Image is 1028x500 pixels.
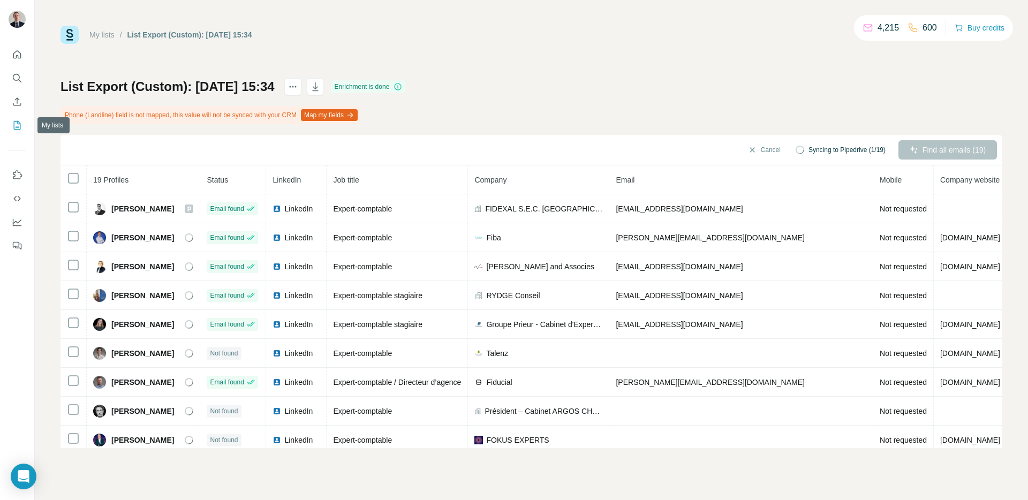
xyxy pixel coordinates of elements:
img: Avatar [9,11,26,28]
span: Expert-comptable [333,233,392,242]
img: LinkedIn logo [273,436,281,444]
span: Mobile [880,176,902,184]
img: Avatar [93,376,106,389]
span: Fiba [486,232,501,243]
span: 19 Profiles [93,176,128,184]
span: [PERSON_NAME] [111,377,174,388]
span: Not found [210,406,238,416]
span: LinkedIn [284,203,313,214]
span: Not requested [880,204,927,213]
img: LinkedIn logo [273,378,281,387]
img: Avatar [93,289,106,302]
img: company-logo [474,436,483,444]
span: Email found [210,377,244,387]
img: LinkedIn logo [273,262,281,271]
button: Feedback [9,236,26,255]
span: Email found [210,291,244,300]
span: LinkedIn [284,435,313,445]
img: company-logo [474,262,483,271]
button: Use Surfe API [9,189,26,208]
span: Job title [333,176,359,184]
img: Avatar [93,231,106,244]
span: Company website [940,176,1000,184]
span: Not requested [880,291,927,300]
img: company-logo [474,320,483,329]
span: Not requested [880,320,927,329]
span: Expert-comptable [333,436,392,444]
span: Company [474,176,507,184]
span: Not requested [880,378,927,387]
span: [PERSON_NAME] [111,261,174,272]
span: [DOMAIN_NAME] [940,349,1000,358]
span: [DOMAIN_NAME] [940,262,1000,271]
span: LinkedIn [284,319,313,330]
button: My lists [9,116,26,135]
span: [EMAIL_ADDRESS][DOMAIN_NAME] [616,320,743,329]
span: [EMAIL_ADDRESS][DOMAIN_NAME] [616,262,743,271]
span: Not found [210,435,238,445]
img: Avatar [93,347,106,360]
span: LinkedIn [284,232,313,243]
img: LinkedIn logo [273,291,281,300]
span: Email found [210,204,244,214]
img: Avatar [93,260,106,273]
span: FIDEXAL S.E.C. [GEOGRAPHIC_DATA] [485,203,602,214]
span: [PERSON_NAME] [111,232,174,243]
span: [PERSON_NAME] [111,435,174,445]
span: [PERSON_NAME][EMAIL_ADDRESS][DOMAIN_NAME] [616,378,804,387]
img: LinkedIn logo [273,233,281,242]
div: Enrichment is done [331,80,406,93]
span: [PERSON_NAME] [111,319,174,330]
span: LinkedIn [284,377,313,388]
img: Avatar [93,318,106,331]
img: Avatar [93,202,106,215]
span: Président – Cabinet ARGOS CHAMPAGNE [485,406,603,416]
h1: List Export (Custom): [DATE] 15:34 [61,78,275,95]
div: Open Intercom Messenger [11,464,36,489]
button: Buy credits [955,20,1004,35]
img: Avatar [93,434,106,446]
button: Map my fields [301,109,358,121]
span: Expert-comptable [333,262,392,271]
span: [PERSON_NAME] [111,290,174,301]
span: [PERSON_NAME] [111,406,174,416]
span: FOKUS EXPERTS [486,435,549,445]
span: Not found [210,349,238,358]
span: Expert-comptable / Directeur d’agence [333,378,461,387]
span: Fiducial [486,377,512,388]
span: Not requested [880,262,927,271]
span: Not requested [880,233,927,242]
span: Email found [210,262,244,271]
img: LinkedIn logo [273,204,281,213]
span: Not requested [880,436,927,444]
span: Expert-comptable [333,407,392,415]
button: Quick start [9,45,26,64]
span: Expert-comptable [333,204,392,213]
span: [PERSON_NAME][EMAIL_ADDRESS][DOMAIN_NAME] [616,233,804,242]
span: Groupe Prieur - Cabinet d'Expertise-comptable [486,319,602,330]
span: LinkedIn [284,348,313,359]
span: [EMAIL_ADDRESS][DOMAIN_NAME] [616,204,743,213]
span: [DOMAIN_NAME] [940,378,1000,387]
img: company-logo [474,233,483,242]
div: List Export (Custom): [DATE] 15:34 [127,29,252,40]
span: Email [616,176,634,184]
div: Phone (Landline) field is not mapped, this value will not be synced with your CRM [61,106,360,124]
span: Email found [210,320,244,329]
span: Syncing to Pipedrive (1/19) [808,145,886,155]
img: LinkedIn logo [273,407,281,415]
span: Status [207,176,228,184]
p: 600 [923,21,937,34]
span: [PERSON_NAME] and Associes [486,261,594,272]
span: Not requested [880,407,927,415]
span: Talenz [486,348,508,359]
button: Use Surfe on LinkedIn [9,165,26,185]
span: LinkedIn [284,406,313,416]
span: Email found [210,233,244,243]
button: Enrich CSV [9,92,26,111]
span: RYDGE Conseil [486,290,540,301]
button: actions [284,78,301,95]
p: 4,215 [878,21,899,34]
span: Expert-comptable stagiaire [333,291,422,300]
img: LinkedIn logo [273,349,281,358]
